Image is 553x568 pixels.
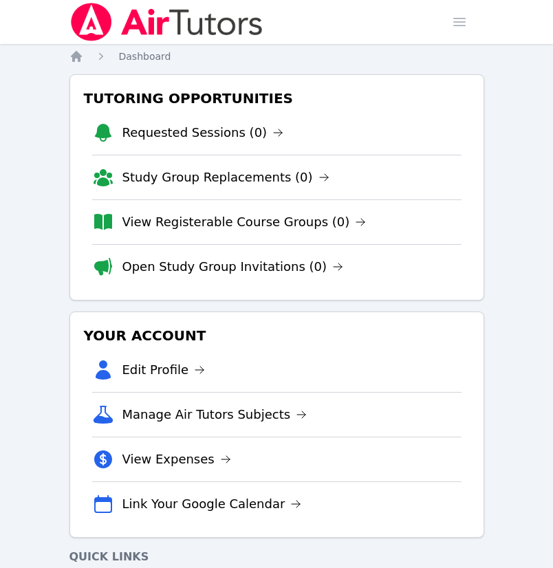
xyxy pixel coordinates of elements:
a: Open Study Group Invitations (0) [122,257,344,276]
img: Air Tutors [69,3,264,41]
a: View Registerable Course Groups (0) [122,212,367,232]
a: Link Your Google Calendar [122,494,302,514]
h3: Tutoring Opportunities [81,86,473,111]
a: Manage Air Tutors Subjects [122,405,307,424]
a: Edit Profile [122,360,206,380]
a: Dashboard [119,50,171,63]
a: Study Group Replacements (0) [122,168,329,187]
nav: Breadcrumb [69,50,484,63]
span: Dashboard [119,51,171,62]
h3: Your Account [81,323,473,348]
h4: Quick Links [69,549,484,565]
a: View Expenses [122,450,231,469]
a: Requested Sessions (0) [122,123,284,142]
